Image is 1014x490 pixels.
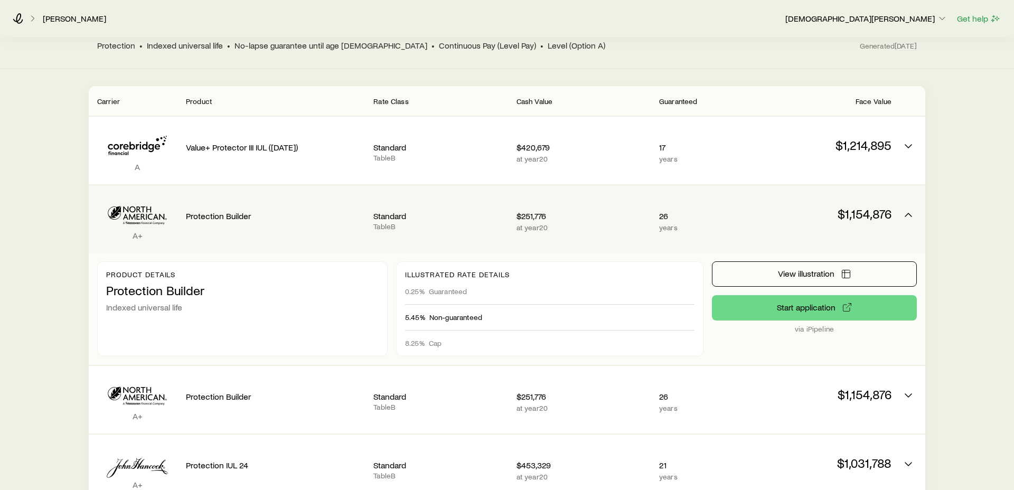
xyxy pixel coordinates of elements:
span: 5.45% [405,313,425,322]
p: at year 20 [517,404,651,412]
p: [DEMOGRAPHIC_DATA][PERSON_NAME] [785,13,947,24]
span: Level (Option A) [548,40,605,51]
p: $251,776 [517,211,651,221]
p: A [97,162,177,172]
p: Protection Builder [186,391,365,402]
p: Standard [373,211,508,221]
span: [DATE] [895,41,917,51]
p: Protection IUL 24 [186,460,365,470]
button: via iPipeline [712,295,917,321]
p: $420,679 [517,142,651,153]
p: A+ [97,230,177,241]
button: View illustration [712,261,917,287]
span: Product [186,97,212,106]
span: Cap [429,339,442,347]
p: Table B [373,222,508,231]
span: Indexed universal life [147,40,223,51]
p: $1,031,788 [757,456,891,470]
p: at year 20 [517,155,651,163]
p: Table B [373,154,508,162]
a: [PERSON_NAME] [42,14,107,24]
p: Standard [373,460,508,470]
p: at year 20 [517,223,651,232]
button: [DEMOGRAPHIC_DATA][PERSON_NAME] [785,13,948,25]
p: Indexed universal life [106,302,379,313]
span: 8.25% [405,339,425,347]
p: Table B [373,403,508,411]
p: years [659,473,749,481]
p: Illustrated rate details [405,270,694,279]
p: $453,329 [517,460,651,470]
span: • [431,40,435,51]
p: 26 [659,211,749,221]
span: • [227,40,230,51]
p: 26 [659,391,749,402]
span: View illustration [778,269,834,278]
span: Guaranteed [429,287,467,296]
span: No-lapse guarantee until age [DEMOGRAPHIC_DATA] [234,40,427,51]
p: at year 20 [517,473,651,481]
span: • [540,40,543,51]
p: A+ [97,411,177,421]
span: Continuous Pay (Level Pay) [439,40,536,51]
span: Cash Value [517,97,553,106]
p: $1,154,876 [757,387,891,402]
p: Product details [106,270,379,279]
span: 0.25% [405,287,425,296]
p: $251,776 [517,391,651,402]
p: years [659,223,749,232]
span: Rate Class [373,97,409,106]
p: $1,214,895 [757,138,891,153]
p: years [659,404,749,412]
span: Protection [97,40,135,51]
p: years [659,155,749,163]
span: Generated [860,41,917,51]
p: Protection Builder [186,211,365,221]
span: Face Value [856,97,891,106]
span: Guaranteed [659,97,698,106]
p: Value+ Protector III IUL ([DATE]) [186,142,365,153]
span: Non-guaranteed [429,313,482,322]
p: Standard [373,142,508,153]
span: Carrier [97,97,120,106]
p: 21 [659,460,749,470]
p: $1,154,876 [757,206,891,221]
p: Standard [373,391,508,402]
span: • [139,40,143,51]
p: Table B [373,472,508,480]
p: Protection Builder [106,283,379,298]
p: via iPipeline [712,325,917,333]
p: A+ [97,479,177,490]
p: 17 [659,142,749,153]
button: Get help [956,13,1001,25]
